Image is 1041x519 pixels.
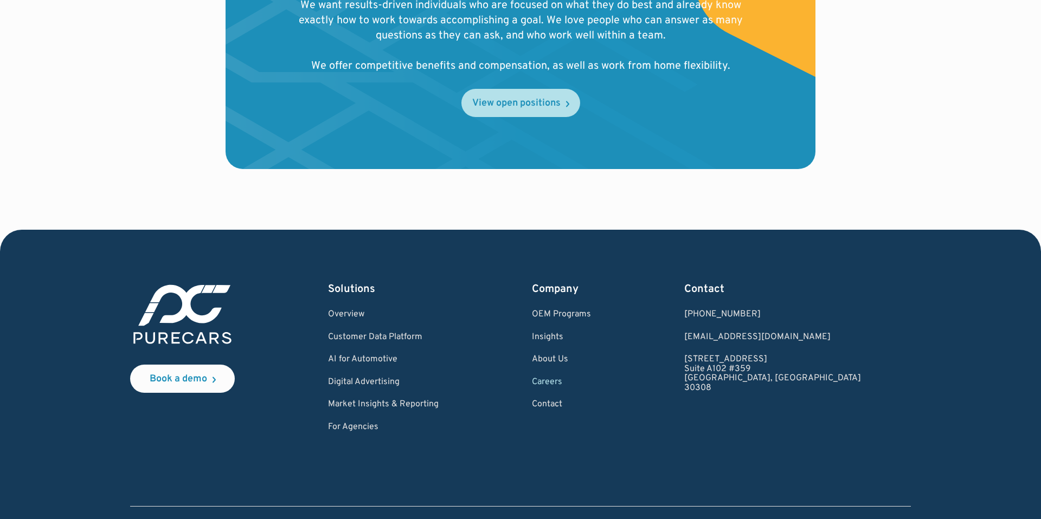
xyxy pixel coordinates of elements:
[328,333,439,342] a: Customer Data Platform
[532,310,591,320] a: OEM Programs
[150,374,207,384] div: Book a demo
[684,282,861,297] div: Contact
[328,378,439,387] a: Digital Advertising
[328,355,439,365] a: AI for Automotive
[130,282,235,347] img: purecars logo
[684,355,861,393] a: [STREET_ADDRESS]Suite A102 #359[GEOGRAPHIC_DATA], [GEOGRAPHIC_DATA]30308
[684,333,861,342] a: Email us
[532,355,591,365] a: About Us
[328,423,439,432] a: For Agencies
[328,282,439,297] div: Solutions
[328,400,439,410] a: Market Insights & Reporting
[130,365,235,393] a: Book a demo
[461,89,580,117] a: View open positions
[328,310,439,320] a: Overview
[532,333,591,342] a: Insights
[532,282,591,297] div: Company
[532,400,591,410] a: Contact
[532,378,591,387] a: Careers
[472,99,561,108] div: View open positions
[684,310,861,320] div: [PHONE_NUMBER]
